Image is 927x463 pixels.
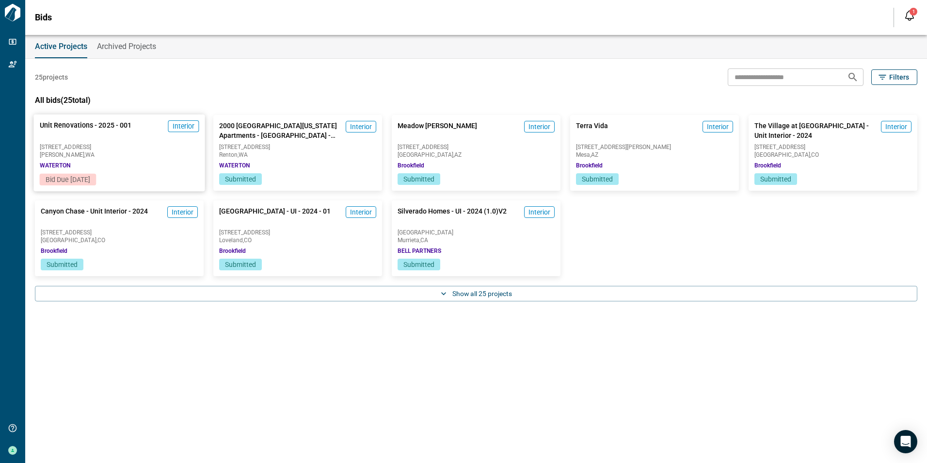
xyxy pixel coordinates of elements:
[398,121,477,140] span: Meadow [PERSON_NAME]
[843,67,863,87] button: Search projects
[219,206,331,226] span: [GEOGRAPHIC_DATA] - UI - 2024 - 01
[219,230,376,235] span: [STREET_ADDRESS]
[40,162,71,169] span: WATERTON
[398,152,555,158] span: [GEOGRAPHIC_DATA] , AZ
[398,247,441,255] span: BELL PARTNERS
[576,121,608,140] span: Terra Vida
[528,207,550,217] span: Interior
[760,175,791,183] span: Submitted
[582,175,613,183] span: Submitted
[219,152,376,158] span: Renton , WA
[754,162,781,169] span: Brookfield
[35,72,68,82] span: 25 projects
[403,175,434,183] span: Submitted
[528,122,550,132] span: Interior
[398,237,555,243] span: Murrieta , CA
[35,13,52,22] span: Bids
[350,122,372,132] span: Interior
[219,247,246,255] span: Brookfield
[576,144,733,150] span: [STREET_ADDRESS][PERSON_NAME]
[754,144,911,150] span: [STREET_ADDRESS]
[172,207,193,217] span: Interior
[219,144,376,150] span: [STREET_ADDRESS]
[576,162,603,169] span: Brookfield
[885,122,907,132] span: Interior
[225,261,256,268] span: Submitted
[403,261,434,268] span: Submitted
[25,35,927,58] div: base tabs
[902,8,917,23] button: Open notification feed
[35,96,91,105] span: All bids ( 25 total)
[398,144,555,150] span: [STREET_ADDRESS]
[41,247,67,255] span: Brookfield
[707,122,729,132] span: Interior
[35,286,917,301] button: Show all 25 projects
[219,237,376,243] span: Loveland , CO
[41,237,198,243] span: [GEOGRAPHIC_DATA] , CO
[47,261,78,268] span: Submitted
[41,230,198,235] span: [STREET_ADDRESS]
[576,152,733,158] span: Mesa , AZ
[894,430,917,453] div: Open Intercom Messenger
[35,42,87,51] span: Active Projects
[889,72,909,82] span: Filters
[754,121,877,140] span: The Village at [GEOGRAPHIC_DATA] - Unit Interior - 2024
[219,121,342,140] span: 2000 [GEOGRAPHIC_DATA][US_STATE] Apartments - [GEOGRAPHIC_DATA] - 2024
[754,152,911,158] span: [GEOGRAPHIC_DATA] , CO
[97,42,156,51] span: Archived Projects
[40,144,199,150] span: [STREET_ADDRESS]
[41,206,148,226] span: Canyon Chase - Unit Interior - 2024
[398,230,555,235] span: [GEOGRAPHIC_DATA]
[912,9,915,14] span: 1
[871,69,917,85] button: Filters
[46,176,90,183] span: Bid Due [DATE]
[219,162,250,169] span: WATERTON
[173,121,195,131] span: Interior
[40,120,132,140] span: Unit Renovations - 2025 - 001
[225,175,256,183] span: Submitted
[40,152,199,158] span: [PERSON_NAME] , WA
[398,206,507,226] span: Silverado Homes - UI - 2024 (1.0)V2
[398,162,424,169] span: Brookfield
[350,207,372,217] span: Interior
